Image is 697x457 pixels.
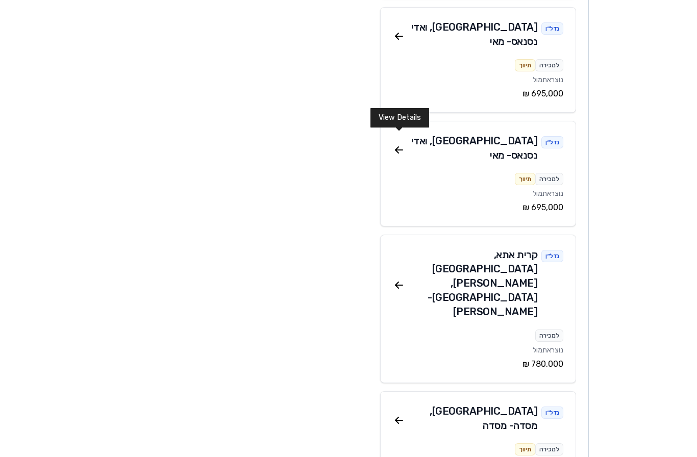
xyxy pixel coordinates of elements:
span: נוצר אתמול [533,75,563,84]
div: נדל״ן [541,136,563,148]
div: למכירה [535,173,563,185]
div: נדל״ן [541,250,563,262]
div: ‏695,000 ‏₪ [393,201,563,214]
div: [GEOGRAPHIC_DATA] , ואדי נסנאס - מאי [405,134,538,162]
div: תיווך [515,59,535,71]
div: ‏695,000 ‏₪ [393,88,563,100]
div: תיווך [515,443,535,455]
div: קרית אתא , [GEOGRAPHIC_DATA][PERSON_NAME], [GEOGRAPHIC_DATA] - [PERSON_NAME] [405,247,538,319]
div: למכירה [535,329,563,342]
div: נדל״ן [541,22,563,35]
span: נוצר אתמול [533,346,563,354]
div: נדל״ן [541,407,563,419]
div: למכירה [535,443,563,455]
div: תיווך [515,173,535,185]
div: למכירה [535,59,563,71]
div: [GEOGRAPHIC_DATA] , ואדי נסנאס - מאי [405,20,538,48]
div: ‏780,000 ‏₪ [393,358,563,370]
div: [GEOGRAPHIC_DATA] , מסדה - מסדה [405,404,538,433]
span: נוצר אתמול [533,189,563,198]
